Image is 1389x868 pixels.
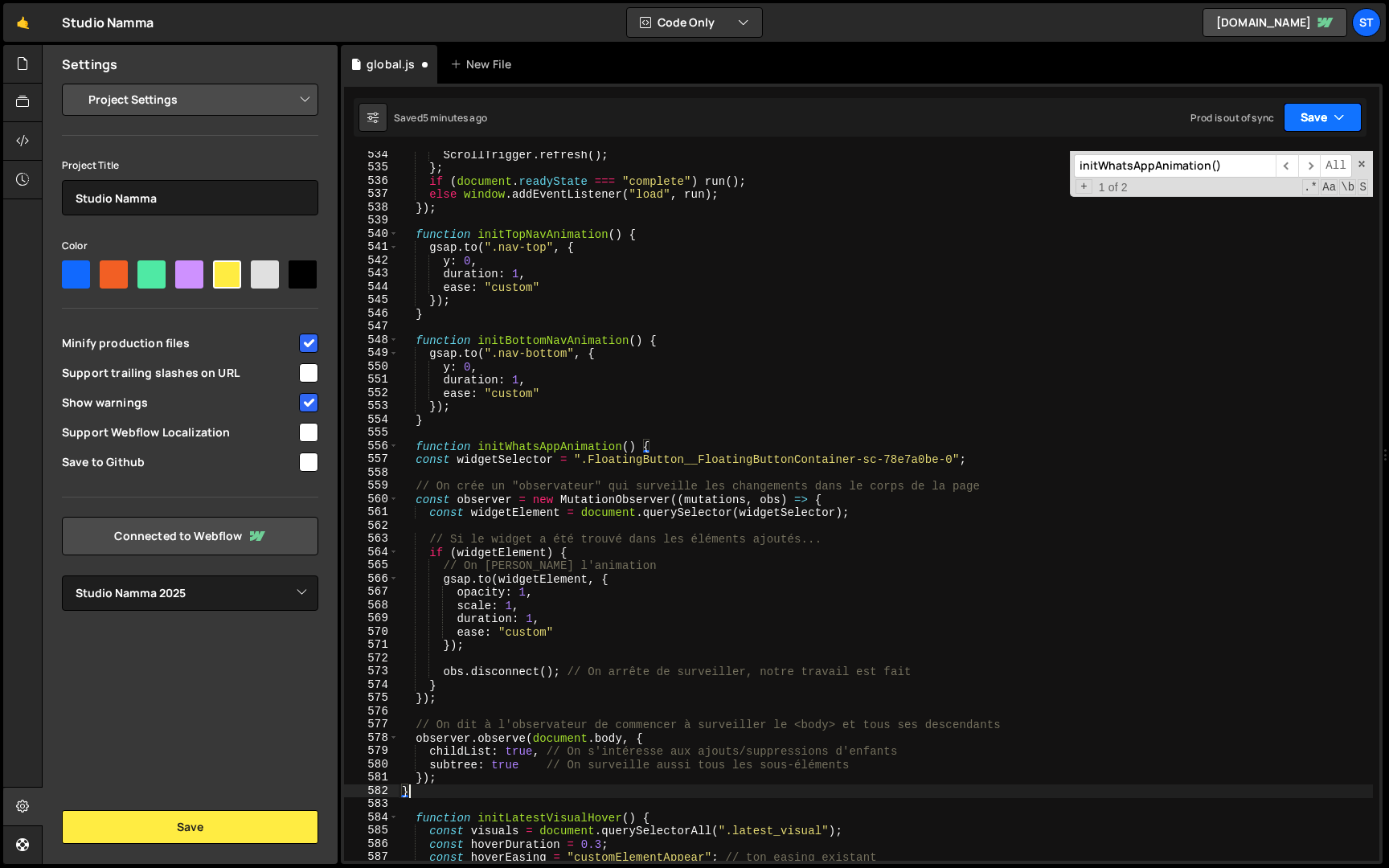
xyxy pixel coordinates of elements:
div: 539 [344,214,399,227]
span: ​ [1298,154,1321,178]
div: 573 [344,665,399,678]
div: 543 [344,267,399,280]
div: 557 [344,452,399,466]
div: 540 [344,227,399,241]
div: 550 [344,360,399,374]
div: 563 [344,532,399,546]
div: 536 [344,174,399,188]
input: Search for [1074,154,1276,178]
div: 566 [344,572,399,586]
span: 1 of 2 [1092,181,1134,194]
h2: Settings [62,55,117,73]
span: Save to Github [62,454,297,470]
div: global.js [367,56,415,72]
div: 547 [344,320,399,334]
div: 580 [344,758,399,772]
div: 571 [344,638,399,652]
a: [DOMAIN_NAME] [1203,8,1347,37]
div: 577 [344,718,399,731]
button: Code Only [627,8,762,37]
div: 576 [344,705,399,719]
div: 549 [344,346,399,360]
div: 582 [344,784,399,798]
label: Project Title [62,158,119,174]
span: Toggle Replace mode [1076,179,1092,194]
div: Studio Namma [62,13,154,32]
div: 551 [344,373,399,387]
div: 567 [344,585,399,599]
div: 535 [344,161,399,174]
div: New File [450,56,518,72]
div: 568 [344,599,399,612]
span: ​ [1276,154,1298,178]
span: Minify production files [62,335,297,351]
a: 🤙 [3,3,43,42]
div: 5 minutes ago [423,111,487,125]
div: 544 [344,280,399,294]
div: 585 [344,824,399,837]
div: 565 [344,559,399,572]
div: 570 [344,625,399,639]
div: Prod is out of sync [1190,111,1274,125]
div: 552 [344,387,399,400]
div: 562 [344,519,399,533]
a: St [1352,8,1381,37]
div: 574 [344,678,399,692]
div: 554 [344,413,399,427]
div: Saved [394,111,487,125]
div: 584 [344,811,399,825]
div: 559 [344,479,399,493]
div: 556 [344,440,399,453]
div: 545 [344,293,399,307]
div: 569 [344,612,399,625]
div: 564 [344,546,399,559]
span: Support trailing slashes on URL [62,365,297,381]
div: 587 [344,850,399,864]
div: 575 [344,691,399,705]
div: 537 [344,187,399,201]
span: Show warnings [62,395,297,411]
div: 558 [344,466,399,480]
div: 583 [344,797,399,811]
button: Save [62,810,318,844]
div: 534 [344,148,399,162]
div: 546 [344,307,399,321]
span: Alt-Enter [1320,154,1352,178]
div: 553 [344,399,399,413]
div: 581 [344,771,399,784]
label: Color [62,238,88,254]
div: 560 [344,493,399,506]
span: RegExp Search [1302,179,1319,195]
div: 578 [344,731,399,745]
button: Save [1284,103,1362,132]
div: 555 [344,426,399,440]
div: 572 [344,652,399,665]
div: 548 [344,334,399,347]
a: Connected to Webflow [62,517,318,555]
span: CaseSensitive Search [1321,179,1338,195]
div: 579 [344,744,399,758]
span: Support Webflow Localization [62,424,297,440]
div: 586 [344,837,399,851]
div: 561 [344,506,399,519]
div: 538 [344,201,399,215]
span: Search In Selection [1358,179,1368,195]
span: Whole Word Search [1339,179,1356,195]
div: 542 [344,254,399,268]
div: 541 [344,240,399,254]
input: Project name [62,180,318,215]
